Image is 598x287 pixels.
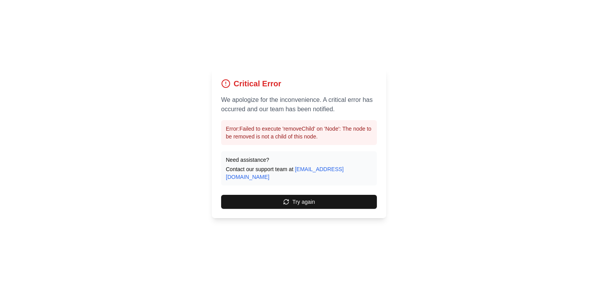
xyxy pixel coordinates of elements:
[226,156,372,164] p: Need assistance?
[221,195,377,209] button: Try again
[221,95,377,114] p: We apologize for the inconvenience. A critical error has occurred and our team has been notified.
[234,78,281,89] h1: Critical Error
[226,125,372,140] p: Error: Failed to execute 'removeChild' on 'Node': The node to be removed is not a child of this n...
[226,165,372,181] p: Contact our support team at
